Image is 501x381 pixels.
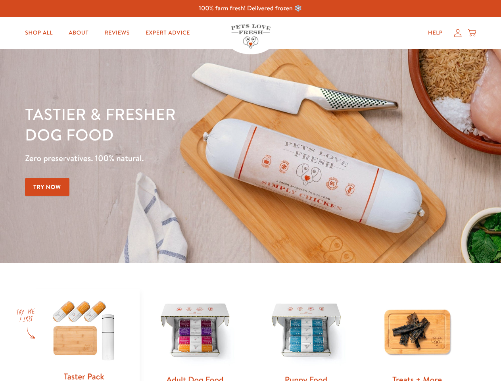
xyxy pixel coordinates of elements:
a: Expert Advice [139,25,196,41]
h1: Tastier & fresher dog food [25,104,326,145]
a: Reviews [98,25,136,41]
a: About [62,25,95,41]
a: Shop All [19,25,59,41]
a: Try Now [25,178,69,196]
p: Zero preservatives. 100% natural. [25,151,326,165]
img: Pets Love Fresh [231,24,271,48]
a: Help [422,25,449,41]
